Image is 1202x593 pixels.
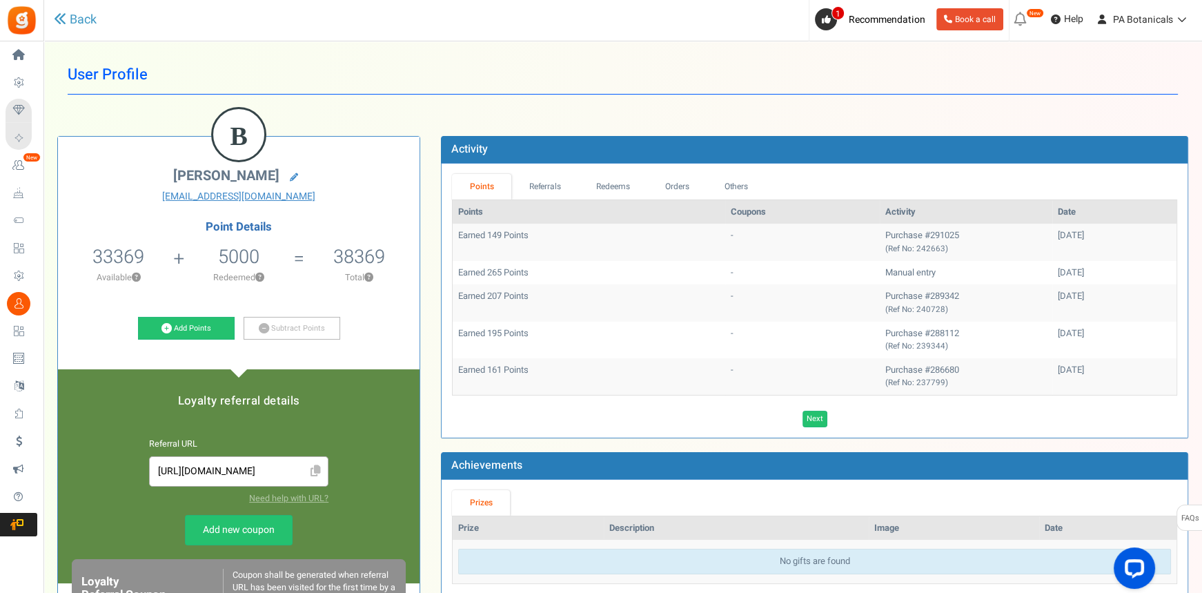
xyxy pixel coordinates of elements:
[68,190,409,204] a: [EMAIL_ADDRESS][DOMAIN_NAME]
[452,174,511,200] a: Points
[244,317,340,340] a: Subtract Points
[6,154,37,177] a: New
[725,224,880,260] td: -
[72,395,406,407] h5: Loyalty referral details
[880,284,1052,321] td: Purchase #289342
[725,358,880,395] td: -
[1058,364,1171,377] div: [DATE]
[880,358,1052,395] td: Purchase #286680
[23,153,41,162] em: New
[132,273,141,282] button: ?
[1113,12,1173,27] span: PA Botanicals
[1058,266,1171,280] div: [DATE]
[707,174,766,200] a: Others
[65,271,172,284] p: Available
[885,266,936,279] span: Manual entry
[725,200,880,224] th: Coupons
[453,284,725,321] td: Earned 207 Points
[453,200,725,224] th: Points
[1181,505,1199,532] span: FAQs
[880,322,1052,358] td: Purchase #288112
[453,261,725,285] td: Earned 265 Points
[1058,327,1171,340] div: [DATE]
[249,492,328,505] a: Need help with URL?
[885,377,948,389] small: (Ref No: 237799)
[880,200,1052,224] th: Activity
[885,243,948,255] small: (Ref No: 242663)
[68,55,1178,95] h1: User Profile
[647,174,707,200] a: Orders
[1058,229,1171,242] div: [DATE]
[1058,290,1171,303] div: [DATE]
[815,8,931,30] a: 1 Recommendation
[1052,200,1176,224] th: Date
[218,246,259,267] h5: 5000
[173,166,279,186] span: [PERSON_NAME]
[579,174,648,200] a: Redeems
[6,5,37,36] img: Gratisfaction
[802,411,827,427] a: Next
[306,271,413,284] p: Total
[869,516,1039,541] th: Image
[1039,516,1176,541] th: Date
[831,6,845,20] span: 1
[255,273,264,282] button: ?
[511,174,579,200] a: Referrals
[213,109,264,163] figcaption: B
[458,549,1171,574] div: No gifts are found
[1061,12,1083,26] span: Help
[936,8,1003,30] a: Book a call
[453,322,725,358] td: Earned 195 Points
[725,261,880,285] td: -
[885,304,948,315] small: (Ref No: 240728)
[185,515,293,545] a: Add new coupon
[604,516,869,541] th: Description
[452,490,510,516] a: Prizes
[92,243,144,271] span: 33369
[725,284,880,321] td: -
[453,516,603,541] th: Prize
[58,221,420,233] h4: Point Details
[186,271,292,284] p: Redeemed
[725,322,880,358] td: -
[149,440,328,449] h6: Referral URL
[138,317,235,340] a: Add Points
[451,457,522,474] b: Achievements
[364,273,373,282] button: ?
[453,224,725,260] td: Earned 149 Points
[885,340,948,352] small: (Ref No: 239344)
[849,12,925,27] span: Recommendation
[333,246,385,267] h5: 38369
[880,224,1052,260] td: Purchase #291025
[453,358,725,395] td: Earned 161 Points
[451,141,488,157] b: Activity
[304,460,326,484] span: Click to Copy
[1045,8,1089,30] a: Help
[1026,8,1044,18] em: New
